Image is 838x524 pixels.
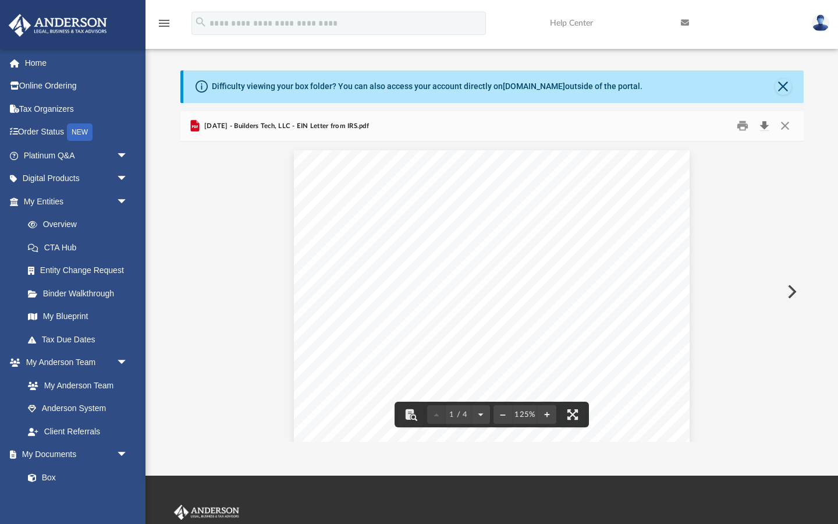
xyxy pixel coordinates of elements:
a: My Anderson Team [16,374,134,397]
a: Home [8,51,145,75]
a: menu [157,22,171,30]
a: Binder Walkthrough [16,282,145,305]
button: Toggle findbar [398,402,424,427]
a: Tax Organizers [8,97,145,121]
button: Enter fullscreen [560,402,585,427]
a: My Blueprint [16,305,140,328]
a: My Anderson Teamarrow_drop_down [8,351,140,374]
a: Online Ordering [8,75,145,98]
a: Platinum Q&Aarrow_drop_down [8,144,145,167]
span: 1 / 4 [446,411,471,419]
a: Overview [16,213,145,236]
a: Client Referrals [16,420,140,443]
button: 1 / 4 [446,402,471,427]
span: arrow_drop_down [116,351,140,375]
span: [DATE] - Builders Tech, LLC - EIN Letter from IRS.pdf [202,121,369,132]
a: Box [16,466,134,489]
a: Order StatusNEW [8,121,145,144]
button: Zoom in [538,402,556,427]
div: Document Viewer [180,141,804,442]
span: arrow_drop_down [116,190,140,214]
button: Zoom out [493,402,512,427]
div: Difficulty viewing your box folder? You can also access your account directly on outside of the p... [212,80,642,93]
a: My Documentsarrow_drop_down [8,443,140,466]
a: Entity Change Request [16,259,145,282]
div: File preview [180,141,804,442]
a: Anderson System [16,397,140,420]
a: Digital Productsarrow_drop_down [8,167,145,190]
i: search [194,16,207,29]
div: Preview [180,111,804,442]
span: arrow_drop_down [116,167,140,191]
a: My Entitiesarrow_drop_down [8,190,145,213]
div: Current zoom level [512,411,538,419]
button: Print [731,117,754,135]
button: Close [775,117,796,135]
img: User Pic [812,15,829,31]
i: menu [157,16,171,30]
a: [DOMAIN_NAME] [503,82,565,91]
button: Next page [471,402,490,427]
img: Anderson Advisors Platinum Portal [172,505,242,520]
div: NEW [67,123,93,141]
button: Close [775,79,791,95]
a: CTA Hub [16,236,145,259]
a: Tax Due Dates [16,328,145,351]
button: Next File [778,275,804,308]
button: Download [754,117,775,135]
span: arrow_drop_down [116,443,140,467]
img: Anderson Advisors Platinum Portal [5,14,111,37]
span: arrow_drop_down [116,144,140,168]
